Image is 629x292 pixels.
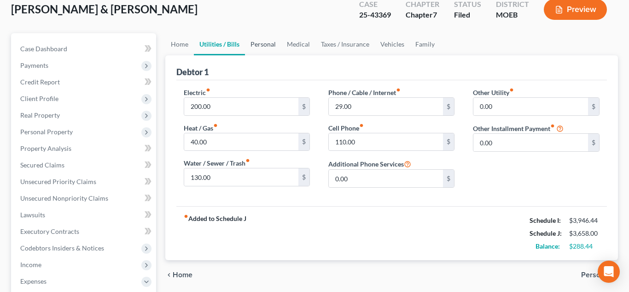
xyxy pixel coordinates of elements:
[13,140,156,157] a: Property Analysis
[569,216,600,225] div: $3,946.44
[550,124,555,128] i: fiber_manual_record
[281,33,315,55] a: Medical
[328,123,364,133] label: Cell Phone
[443,170,454,187] div: $
[588,134,599,151] div: $
[473,88,514,97] label: Other Utility
[375,33,410,55] a: Vehicles
[329,170,443,187] input: --
[20,78,60,86] span: Credit Report
[298,168,309,186] div: $
[598,261,620,283] div: Open Intercom Messenger
[569,242,600,251] div: $288.44
[443,133,454,151] div: $
[496,10,529,20] div: MOEB
[20,144,71,152] span: Property Analysis
[329,98,443,115] input: --
[328,158,411,169] label: Additional Phone Services
[473,124,555,133] label: Other Installment Payment
[194,33,245,55] a: Utilities / Bills
[581,271,611,279] span: Personal
[20,194,108,202] span: Unsecured Nonpriority Claims
[184,98,299,115] input: --
[443,98,454,115] div: $
[20,178,96,185] span: Unsecured Priority Claims
[473,134,588,151] input: --
[184,88,210,97] label: Electric
[454,10,481,20] div: Filed
[11,2,198,16] span: [PERSON_NAME] & [PERSON_NAME]
[473,98,588,115] input: --
[359,10,391,20] div: 25-43369
[298,98,309,115] div: $
[20,45,67,53] span: Case Dashboard
[206,88,210,92] i: fiber_manual_record
[20,161,64,169] span: Secured Claims
[569,229,600,238] div: $3,658.00
[213,123,218,128] i: fiber_manual_record
[20,61,48,69] span: Payments
[298,133,309,151] div: $
[20,277,47,285] span: Expenses
[20,261,41,268] span: Income
[13,74,156,90] a: Credit Report
[315,33,375,55] a: Taxes / Insurance
[530,229,562,237] strong: Schedule J:
[536,242,560,250] strong: Balance:
[184,168,299,186] input: --
[530,216,561,224] strong: Schedule I:
[406,10,439,20] div: Chapter
[13,190,156,207] a: Unsecured Nonpriority Claims
[245,33,281,55] a: Personal
[165,271,192,279] button: chevron_left Home
[165,271,173,279] i: chevron_left
[20,95,58,102] span: Client Profile
[165,33,194,55] a: Home
[13,157,156,173] a: Secured Claims
[184,133,299,151] input: --
[509,88,514,92] i: fiber_manual_record
[329,133,443,151] input: --
[328,88,401,97] label: Phone / Cable / Internet
[184,214,246,253] strong: Added to Schedule J
[13,173,156,190] a: Unsecured Priority Claims
[184,123,218,133] label: Heat / Gas
[396,88,401,92] i: fiber_manual_record
[184,158,250,168] label: Water / Sewer / Trash
[20,111,60,119] span: Real Property
[13,223,156,240] a: Executory Contracts
[13,41,156,57] a: Case Dashboard
[20,227,79,235] span: Executory Contracts
[581,271,618,279] button: Personal chevron_right
[13,207,156,223] a: Lawsuits
[20,211,45,219] span: Lawsuits
[410,33,440,55] a: Family
[184,214,188,219] i: fiber_manual_record
[20,128,73,136] span: Personal Property
[176,66,209,77] div: Debtor 1
[173,271,192,279] span: Home
[245,158,250,163] i: fiber_manual_record
[359,123,364,128] i: fiber_manual_record
[433,10,437,19] span: 7
[20,244,104,252] span: Codebtors Insiders & Notices
[588,98,599,115] div: $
